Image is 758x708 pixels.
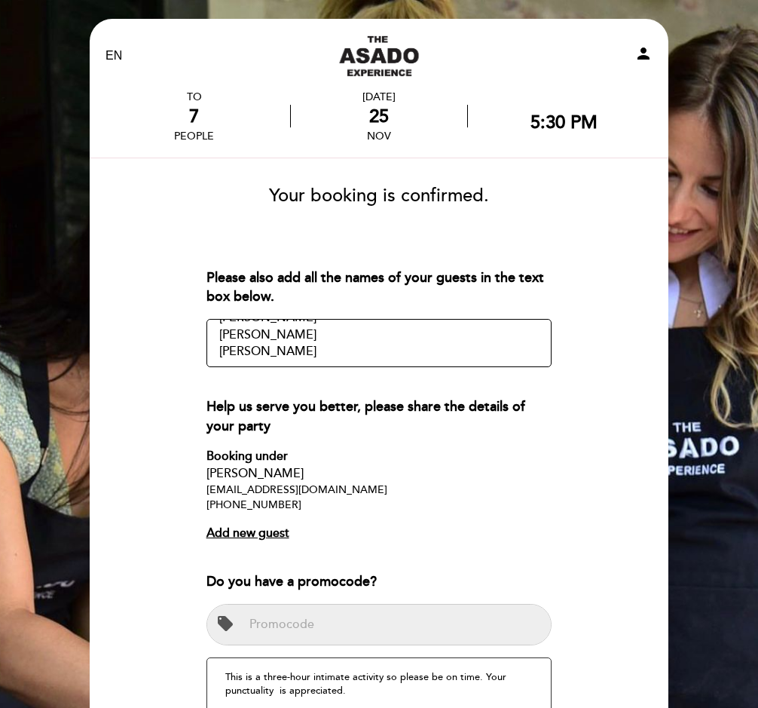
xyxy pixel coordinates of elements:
[174,130,214,143] div: people
[206,572,552,592] div: Do you have a promocode?
[206,498,552,513] div: [PHONE_NUMBER]
[206,525,552,542] div: Add new guest
[174,90,214,103] div: TO
[100,186,658,206] p: Your booking is confirmed.
[206,483,552,498] div: [EMAIL_ADDRESS][DOMAIN_NAME]
[285,35,473,77] a: The Asado Experience
[206,448,552,465] div: Booking under
[174,106,214,127] div: 7
[291,90,466,103] div: [DATE]
[530,112,598,133] div: 5:30 PM
[243,605,552,645] input: Promocode
[291,106,466,127] div: 25
[206,465,552,483] div: [PERSON_NAME]
[206,397,552,436] div: Help us serve you better, please share the details of your party
[216,615,234,633] em: local_offer
[291,130,466,143] div: Nov
[634,44,653,68] button: person
[225,670,533,698] p: This is a three-hour intimate activity so please be on time. Your punctuality is appreciated.
[206,268,552,307] p: Please also add all the names of your guests in the text box below.
[634,44,653,63] i: person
